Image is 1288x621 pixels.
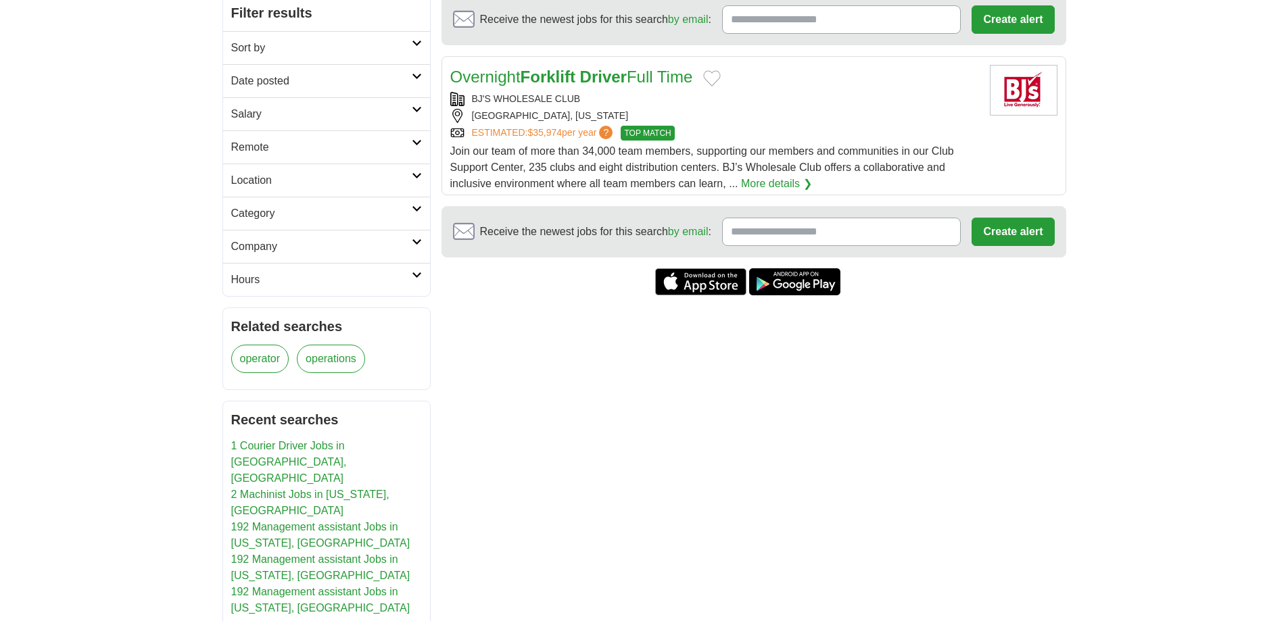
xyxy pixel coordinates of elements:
[231,553,410,581] a: 192 Management assistant Jobs in [US_STATE], [GEOGRAPHIC_DATA]
[527,127,562,138] span: $35,974
[231,172,412,189] h2: Location
[668,226,709,237] a: by email
[990,65,1057,116] img: BJ's Wholesale Club, Inc. logo
[231,139,412,155] h2: Remote
[231,106,412,122] h2: Salary
[231,345,289,373] a: operator
[580,68,627,86] strong: Driver
[972,5,1054,34] button: Create alert
[231,489,389,516] a: 2 Machinist Jobs in [US_STATE], [GEOGRAPHIC_DATA]
[223,64,430,97] a: Date posted
[668,14,709,25] a: by email
[223,97,430,130] a: Salary
[223,130,430,164] a: Remote
[297,345,365,373] a: operations
[450,68,693,86] a: OvernightForklift DriverFull Time
[472,126,616,141] a: ESTIMATED:$35,974per year?
[231,40,412,56] h2: Sort by
[749,268,840,295] a: Get the Android app
[223,263,430,296] a: Hours
[972,218,1054,246] button: Create alert
[231,586,410,614] a: 192 Management assistant Jobs in [US_STATE], [GEOGRAPHIC_DATA]
[480,11,711,28] span: Receive the newest jobs for this search :
[655,268,746,295] a: Get the iPhone app
[621,126,674,141] span: TOP MATCH
[223,230,430,263] a: Company
[231,409,422,430] h2: Recent searches
[231,440,347,484] a: 1 Courier Driver Jobs in [GEOGRAPHIC_DATA], [GEOGRAPHIC_DATA]
[703,70,721,86] button: Add to favorite jobs
[223,31,430,64] a: Sort by
[231,205,412,222] h2: Category
[521,68,575,86] strong: Forklift
[223,197,430,230] a: Category
[450,109,979,123] div: [GEOGRAPHIC_DATA], [US_STATE]
[231,73,412,89] h2: Date posted
[480,224,711,240] span: Receive the newest jobs for this search :
[231,239,412,255] h2: Company
[472,93,581,104] a: BJ'S WHOLESALE CLUB
[741,176,812,192] a: More details ❯
[231,521,410,549] a: 192 Management assistant Jobs in [US_STATE], [GEOGRAPHIC_DATA]
[223,164,430,197] a: Location
[231,272,412,288] h2: Hours
[231,316,422,337] h2: Related searches
[599,126,613,139] span: ?
[450,145,954,189] span: Join our team of more than 34,000 team members, supporting our members and communities in our Clu...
